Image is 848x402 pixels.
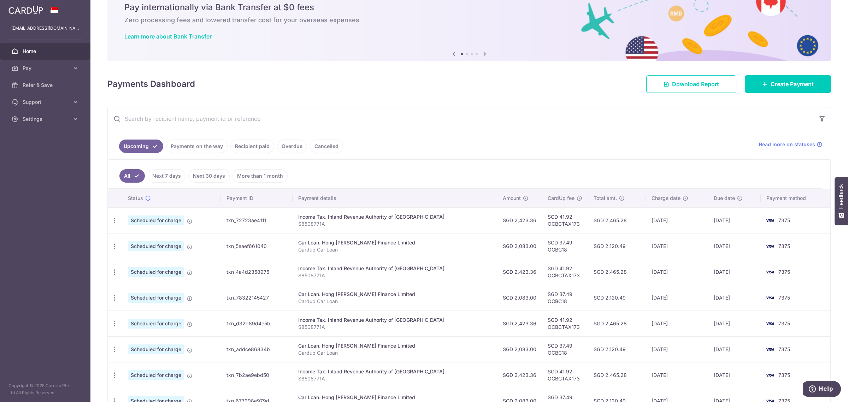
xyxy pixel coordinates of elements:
[763,319,777,328] img: Bank Card
[23,116,69,123] span: Settings
[588,336,646,362] td: SGD 2,120.49
[298,394,491,401] div: Car Loan. Hong [PERSON_NAME] Finance Limited
[588,362,646,388] td: SGD 2,465.28
[759,141,822,148] a: Read more on statuses
[298,246,491,253] p: Cardup Car Loan
[835,177,848,225] button: Feedback - Show survey
[646,336,708,362] td: [DATE]
[588,311,646,336] td: SGD 2,465.28
[128,267,184,277] span: Scheduled for charge
[298,324,491,331] p: S8508771A
[124,33,212,40] a: Learn more about Bank Transfer
[497,207,542,233] td: SGD 2,423.36
[221,233,293,259] td: txn_5eaef661040
[221,207,293,233] td: txn_72723ae4111
[310,140,343,153] a: Cancelled
[771,80,814,88] span: Create Payment
[230,140,274,153] a: Recipient paid
[588,207,646,233] td: SGD 2,465.28
[11,25,79,32] p: [EMAIL_ADDRESS][DOMAIN_NAME]
[708,362,760,388] td: [DATE]
[646,311,708,336] td: [DATE]
[652,195,681,202] span: Charge date
[298,265,491,272] div: Income Tax. Inland Revenue Authority of [GEOGRAPHIC_DATA]
[708,207,760,233] td: [DATE]
[23,99,69,106] span: Support
[497,311,542,336] td: SGD 2,423.36
[588,233,646,259] td: SGD 2,120.49
[503,195,521,202] span: Amount
[646,259,708,285] td: [DATE]
[672,80,719,88] span: Download Report
[232,169,288,183] a: More than 1 month
[542,336,588,362] td: SGD 37.49 OCBC18
[763,294,777,302] img: Bank Card
[803,381,841,398] iframe: Opens a widget where you can find more information
[778,372,790,378] span: 7375
[119,140,163,153] a: Upcoming
[497,362,542,388] td: SGD 2,423.36
[542,362,588,388] td: SGD 41.92 OCBCTAX173
[166,140,228,153] a: Payments on the way
[838,184,844,209] span: Feedback
[124,16,814,24] h6: Zero processing fees and lowered transfer cost for your overseas expenses
[708,311,760,336] td: [DATE]
[298,291,491,298] div: Car Loan. Hong [PERSON_NAME] Finance Limited
[298,298,491,305] p: Cardup Car Loan
[128,241,184,251] span: Scheduled for charge
[298,375,491,382] p: S8508771A
[763,268,777,276] img: Bank Card
[107,78,195,90] h4: Payments Dashboard
[108,107,814,130] input: Search by recipient name, payment id or reference
[497,285,542,311] td: SGD 2,083.00
[128,370,184,380] span: Scheduled for charge
[497,259,542,285] td: SGD 2,423.36
[128,215,184,225] span: Scheduled for charge
[708,259,760,285] td: [DATE]
[497,336,542,362] td: SGD 2,083.00
[277,140,307,153] a: Overdue
[708,285,760,311] td: [DATE]
[221,285,293,311] td: txn_78322145427
[763,371,777,379] img: Bank Card
[128,344,184,354] span: Scheduled for charge
[221,336,293,362] td: txn_addce86834b
[23,65,69,72] span: Pay
[763,345,777,354] img: Bank Card
[221,362,293,388] td: txn_7b2ae9ebd50
[761,189,830,207] th: Payment method
[128,319,184,329] span: Scheduled for charge
[298,239,491,246] div: Car Loan. Hong [PERSON_NAME] Finance Limited
[548,195,575,202] span: CardUp fee
[124,2,814,13] h5: Pay internationally via Bank Transfer at $0 fees
[542,259,588,285] td: SGD 41.92 OCBCTAX173
[119,169,145,183] a: All
[708,336,760,362] td: [DATE]
[763,216,777,225] img: Bank Card
[778,320,790,326] span: 7375
[221,189,293,207] th: Payment ID
[588,285,646,311] td: SGD 2,120.49
[128,293,184,303] span: Scheduled for charge
[778,269,790,275] span: 7375
[298,349,491,356] p: Cardup Car Loan
[293,189,497,207] th: Payment details
[646,233,708,259] td: [DATE]
[542,207,588,233] td: SGD 41.92 OCBCTAX173
[298,213,491,220] div: Income Tax. Inland Revenue Authority of [GEOGRAPHIC_DATA]
[148,169,185,183] a: Next 7 days
[714,195,735,202] span: Due date
[778,243,790,249] span: 7375
[221,259,293,285] td: txn_4a4d2358975
[497,233,542,259] td: SGD 2,083.00
[23,48,69,55] span: Home
[221,311,293,336] td: txn_d32d89d4e5b
[763,242,777,250] img: Bank Card
[298,342,491,349] div: Car Loan. Hong [PERSON_NAME] Finance Limited
[542,233,588,259] td: SGD 37.49 OCBC18
[708,233,760,259] td: [DATE]
[542,311,588,336] td: SGD 41.92 OCBCTAX173
[778,346,790,352] span: 7375
[298,272,491,279] p: S8508771A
